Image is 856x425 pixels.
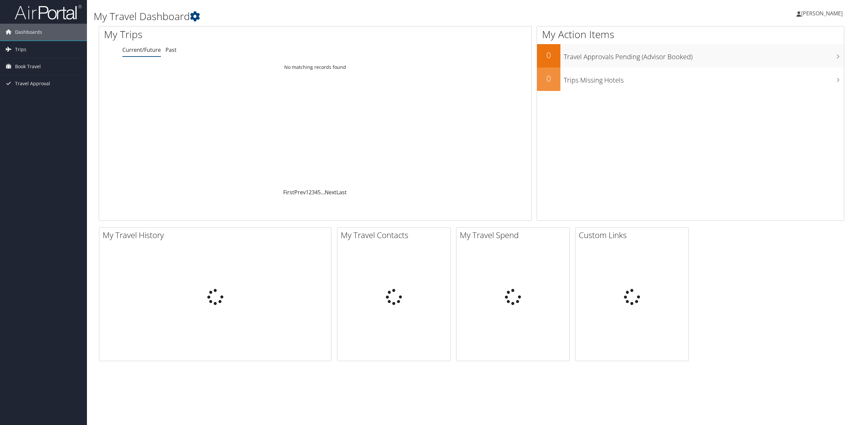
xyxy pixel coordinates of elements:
span: Trips [15,41,26,58]
h3: Travel Approvals Pending (Advisor Booked) [564,49,844,62]
span: Dashboards [15,24,42,40]
a: 2 [309,189,312,196]
h2: Custom Links [579,229,688,241]
h2: My Travel Contacts [341,229,450,241]
span: Travel Approval [15,75,50,92]
h1: My Trips [104,27,346,41]
h2: 0 [537,49,560,61]
a: Current/Future [122,46,161,54]
a: 3 [312,189,315,196]
td: No matching records found [99,61,531,73]
a: First [283,189,294,196]
a: Past [166,46,177,54]
h3: Trips Missing Hotels [564,72,844,85]
a: 5 [318,189,321,196]
h2: My Travel History [103,229,331,241]
span: [PERSON_NAME] [801,10,843,17]
a: Last [336,189,347,196]
h1: My Action Items [537,27,844,41]
a: 4 [315,189,318,196]
h1: My Travel Dashboard [94,9,598,23]
span: Book Travel [15,58,41,75]
h2: My Travel Spend [460,229,569,241]
a: Next [325,189,336,196]
h2: 0 [537,73,560,84]
a: 1 [306,189,309,196]
a: [PERSON_NAME] [796,3,849,23]
img: airportal-logo.png [15,4,82,20]
a: 0Travel Approvals Pending (Advisor Booked) [537,44,844,68]
span: … [321,189,325,196]
a: Prev [294,189,306,196]
a: 0Trips Missing Hotels [537,68,844,91]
